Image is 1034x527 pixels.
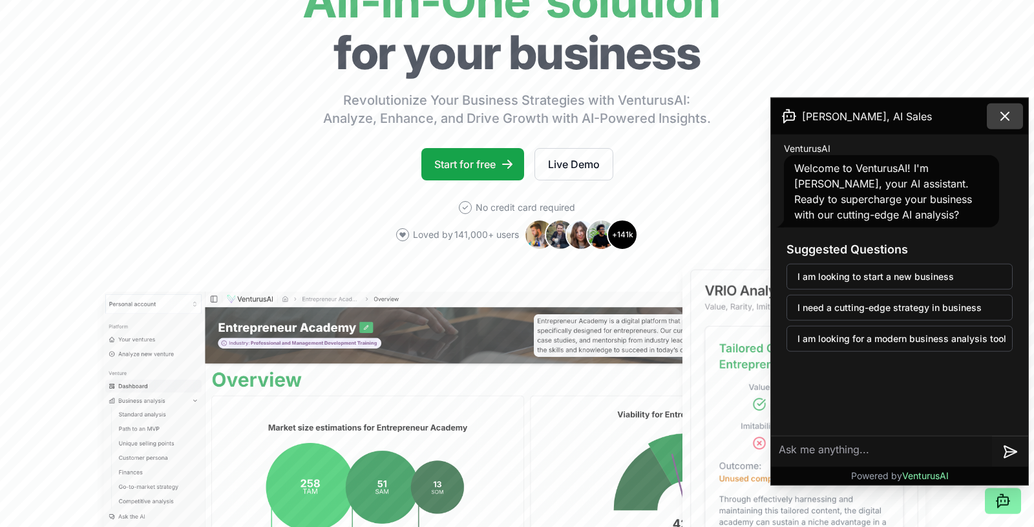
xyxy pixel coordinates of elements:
span: VenturusAI [902,470,949,481]
a: Start for free [421,148,524,180]
span: [PERSON_NAME], AI Sales [802,109,932,124]
button: I am looking to start a new business [786,264,1013,290]
a: Live Demo [534,148,613,180]
img: Avatar 1 [524,219,555,250]
button: I am looking for a modern business analysis tool [786,326,1013,352]
span: VenturusAI [784,142,830,155]
img: Avatar 4 [586,219,617,250]
button: I need a cutting-edge strategy in business [786,295,1013,321]
h3: Suggested Questions [786,241,1013,259]
img: Avatar 3 [565,219,596,250]
span: Welcome to VenturusAI! I'm [PERSON_NAME], your AI assistant. Ready to supercharge your business w... [794,162,972,221]
p: Powered by [851,469,949,482]
img: Avatar 2 [545,219,576,250]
